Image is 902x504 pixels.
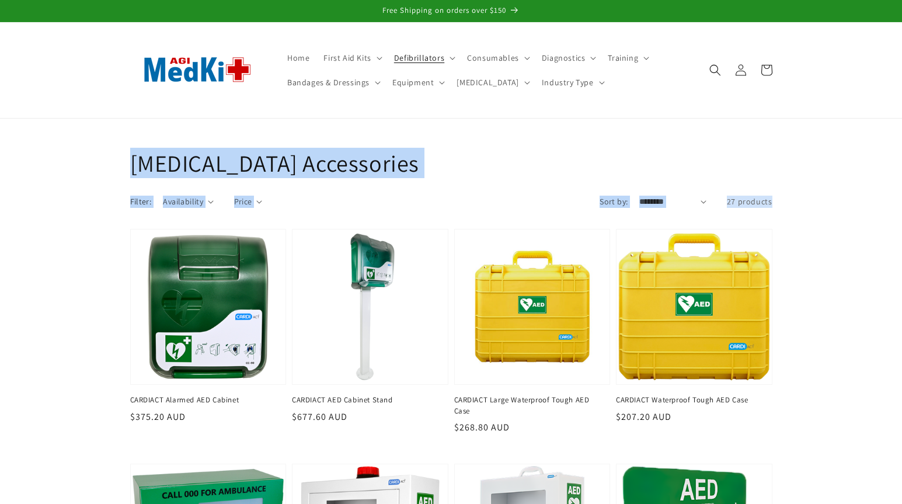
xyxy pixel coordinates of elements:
[385,70,450,95] summary: Equipment
[234,196,263,208] summary: Price
[457,77,518,88] span: [MEDICAL_DATA]
[460,46,535,70] summary: Consumables
[392,77,434,88] span: Equipment
[163,196,213,208] summary: Availability
[542,77,594,88] span: Industry Type
[467,53,519,63] span: Consumables
[542,53,586,63] span: Diagnostics
[323,53,371,63] span: First Aid Kits
[280,46,316,70] a: Home
[702,57,728,83] summary: Search
[727,196,772,207] span: 27 products
[608,53,638,63] span: Training
[316,46,386,70] summary: First Aid Kits
[280,70,385,95] summary: Bandages & Dressings
[601,46,654,70] summary: Training
[130,38,264,102] img: AGI MedKit
[454,395,604,416] a: CARDIACT Large Waterproof Tough AED Case
[12,6,890,16] p: Free Shipping on orders over $150
[600,196,628,207] label: Sort by:
[535,70,610,95] summary: Industry Type
[394,53,444,63] span: Defibrillators
[130,148,772,178] h1: [MEDICAL_DATA] Accessories
[163,196,203,208] span: Availability
[292,395,441,405] a: CARDIACT AED Cabinet Stand
[130,395,280,405] a: CARDIACT Alarmed AED Cabinet
[130,196,152,208] h2: Filter:
[616,395,765,405] a: CARDIACT Waterproof Tough AED Case
[234,196,252,208] span: Price
[450,70,534,95] summary: [MEDICAL_DATA]
[287,77,370,88] span: Bandages & Dressings
[287,53,309,63] span: Home
[387,46,460,70] summary: Defibrillators
[535,46,601,70] summary: Diagnostics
